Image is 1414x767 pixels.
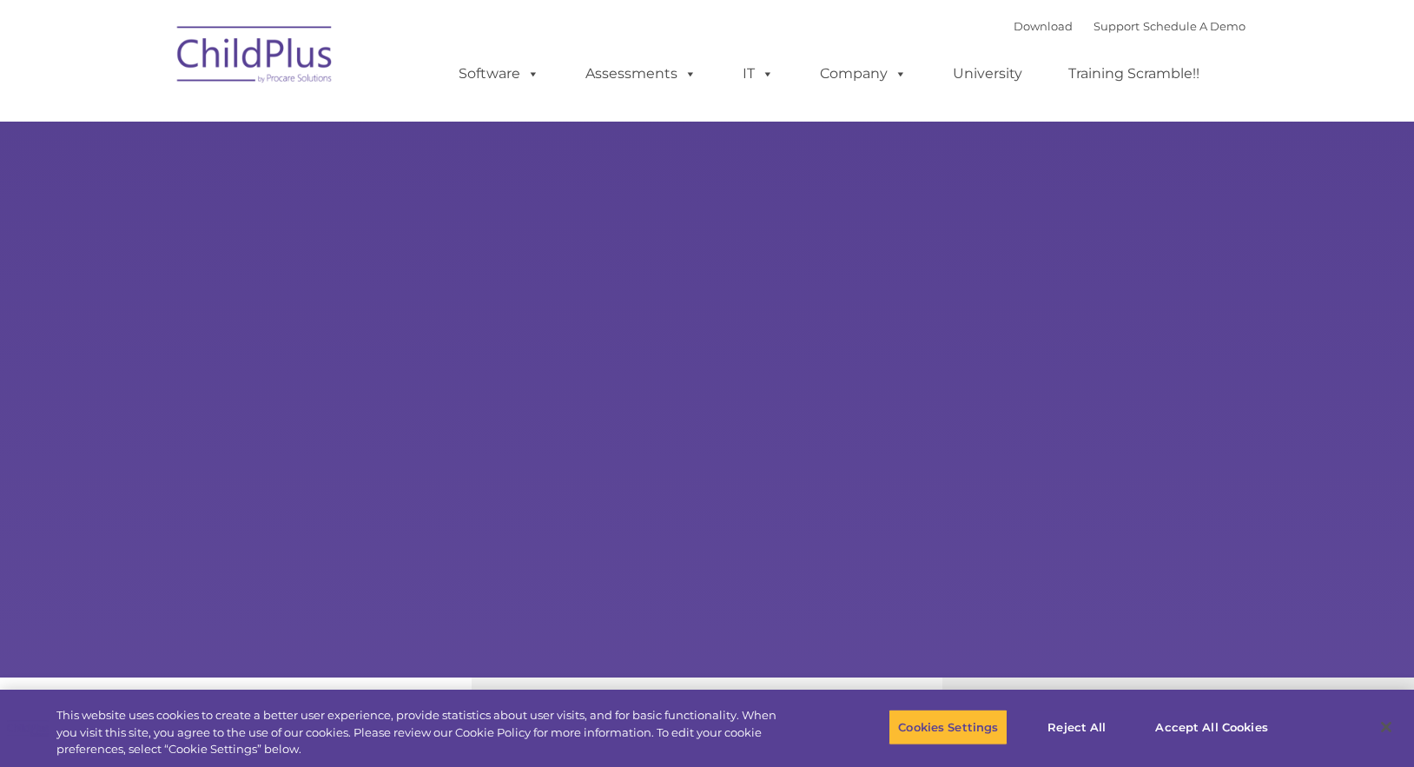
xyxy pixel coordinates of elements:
a: Assessments [568,56,714,91]
button: Close [1367,708,1405,746]
a: University [935,56,1040,91]
a: Support [1094,19,1140,33]
a: Download [1014,19,1073,33]
a: Company [803,56,924,91]
button: Reject All [1022,709,1131,745]
a: Software [441,56,557,91]
font: | [1014,19,1246,33]
a: IT [725,56,791,91]
button: Cookies Settings [889,709,1008,745]
img: ChildPlus by Procare Solutions [168,14,342,101]
div: This website uses cookies to create a better user experience, provide statistics about user visit... [56,707,777,758]
a: Schedule A Demo [1143,19,1246,33]
a: Training Scramble!! [1051,56,1217,91]
button: Accept All Cookies [1146,709,1277,745]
